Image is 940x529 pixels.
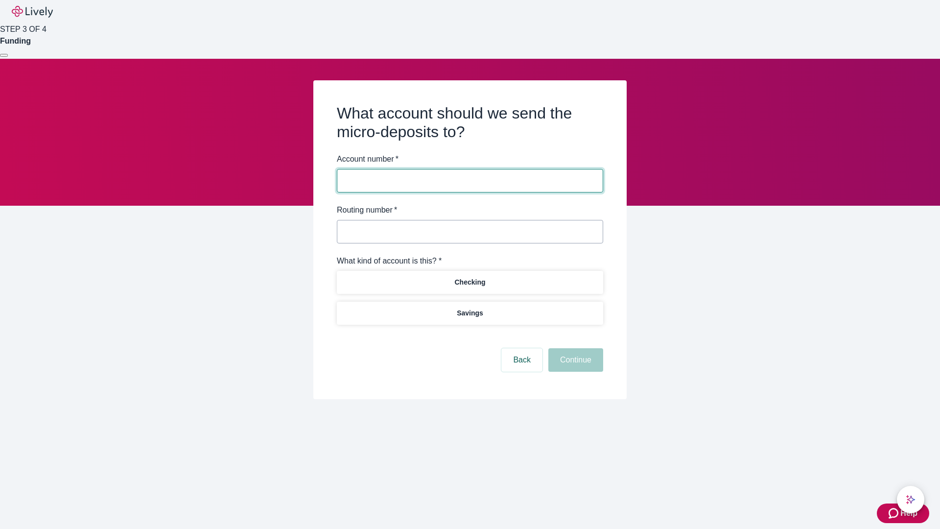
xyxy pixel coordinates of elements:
[337,204,397,216] label: Routing number
[12,6,53,18] img: Lively
[906,495,916,505] svg: Lively AI Assistant
[337,153,399,165] label: Account number
[501,348,542,372] button: Back
[900,507,917,519] span: Help
[337,302,603,325] button: Savings
[877,504,929,523] button: Zendesk support iconHelp
[454,277,485,288] p: Checking
[337,271,603,294] button: Checking
[889,507,900,519] svg: Zendesk support icon
[457,308,483,318] p: Savings
[897,486,924,513] button: chat
[337,104,603,142] h2: What account should we send the micro-deposits to?
[337,255,442,267] label: What kind of account is this? *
